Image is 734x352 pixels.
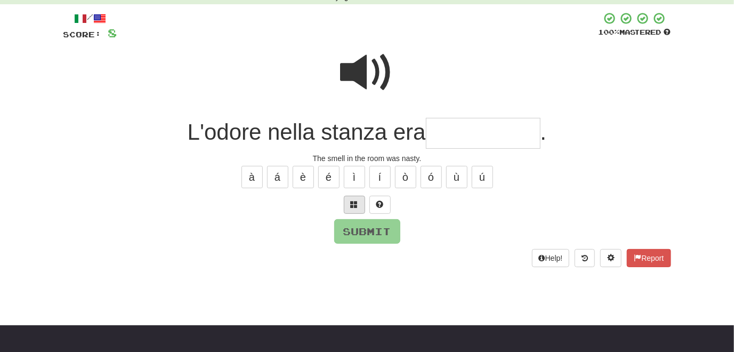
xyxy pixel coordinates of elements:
button: ì [344,166,365,188]
button: é [318,166,340,188]
button: è [293,166,314,188]
button: Switch sentence to multiple choice alt+p [344,196,365,214]
button: ó [421,166,442,188]
span: 8 [108,26,117,39]
button: Submit [334,219,400,244]
div: Mastered [599,28,671,37]
div: The smell in the room was nasty. [63,153,671,164]
button: Single letter hint - you only get 1 per sentence and score half the points! alt+h [369,196,391,214]
button: Report [627,249,671,267]
button: Help! [532,249,570,267]
button: ù [446,166,467,188]
div: / [63,12,117,25]
span: L'odore nella stanza era [188,119,426,145]
span: . [541,119,547,145]
button: ò [395,166,416,188]
span: 100 % [599,28,620,36]
button: í [369,166,391,188]
span: Score: [63,30,102,39]
button: ú [472,166,493,188]
button: Round history (alt+y) [575,249,595,267]
button: á [267,166,288,188]
button: à [241,166,263,188]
